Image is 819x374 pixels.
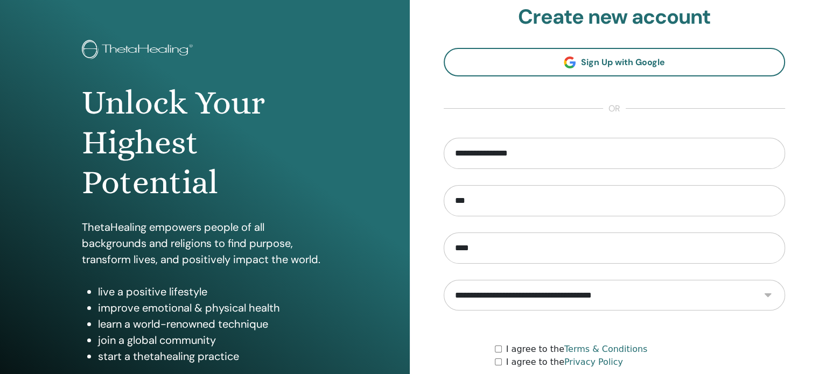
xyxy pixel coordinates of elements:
[98,284,328,300] li: live a positive lifestyle
[444,48,786,76] a: Sign Up with Google
[603,102,626,115] span: or
[506,343,648,356] label: I agree to the
[506,356,623,369] label: I agree to the
[82,219,328,267] p: ThetaHealing empowers people of all backgrounds and religions to find purpose, transform lives, a...
[564,344,647,354] a: Terms & Conditions
[564,357,623,367] a: Privacy Policy
[82,83,328,203] h1: Unlock Your Highest Potential
[98,348,328,364] li: start a thetahealing practice
[98,316,328,332] li: learn a world-renowned technique
[444,5,786,30] h2: Create new account
[98,300,328,316] li: improve emotional & physical health
[581,57,665,68] span: Sign Up with Google
[98,332,328,348] li: join a global community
